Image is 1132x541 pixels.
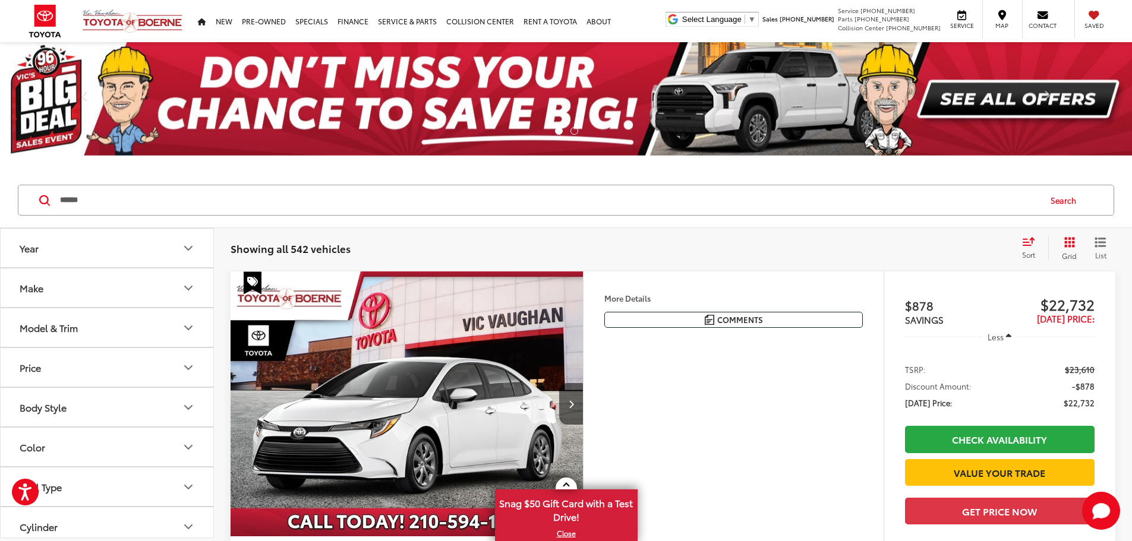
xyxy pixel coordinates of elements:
svg: Start Chat [1082,492,1120,530]
button: Next image [559,383,583,425]
span: Service [838,6,859,15]
button: Grid View [1048,236,1086,260]
button: Toggle Chat Window [1082,492,1120,530]
span: [PHONE_NUMBER] [854,14,909,23]
button: Comments [604,312,863,328]
div: Price [20,362,41,373]
span: [DATE] Price: [1037,312,1095,325]
button: Search [1039,185,1093,215]
div: Body Style [20,401,67,413]
span: [PHONE_NUMBER] [780,14,834,23]
span: Comments [717,314,763,325]
span: -$878 [1072,380,1095,392]
span: Special [244,271,261,294]
span: Parts [838,14,853,23]
span: Map [989,21,1015,30]
span: Sales [762,14,778,23]
span: [PHONE_NUMBER] [886,23,941,32]
button: MakeMake [1,268,215,307]
h4: More Details [604,294,863,302]
button: Body StyleBody Style [1,388,215,426]
span: Service [948,21,975,30]
span: [DATE] Price: [905,397,953,409]
button: YearYear [1,229,215,267]
img: 2025 Toyota Corolla LE [230,271,584,537]
button: Get Price Now [905,498,1095,524]
a: Value Your Trade [905,459,1095,486]
button: Model & TrimModel & Trim [1,308,215,347]
span: Sort [1022,249,1035,260]
a: Select Language​ [682,15,756,24]
button: Fuel TypeFuel Type [1,467,215,506]
button: PricePrice [1,348,215,387]
span: ▼ [748,15,756,24]
div: Make [20,282,43,293]
span: List [1095,250,1106,260]
a: 2025 Toyota Corolla LE2025 Toyota Corolla LE2025 Toyota Corolla LE2025 Toyota Corolla LE [230,271,584,536]
span: $23,610 [1065,363,1095,375]
a: Check Availability [905,426,1095,453]
span: Snag $50 Gift Card with a Test Drive! [496,491,636,527]
span: Saved [1081,21,1107,30]
span: Select Language [682,15,742,24]
div: Fuel Type [181,480,196,494]
div: Model & Trim [20,322,78,333]
span: Contact [1029,21,1057,30]
span: Discount Amount: [905,380,972,392]
div: Year [20,242,39,254]
button: Less [982,326,1018,347]
button: ColorColor [1,428,215,466]
span: Showing all 542 vehicles [231,241,351,255]
div: Model & Trim [181,321,196,335]
div: Cylinder [181,520,196,534]
span: $22,732 [999,295,1095,313]
div: Color [181,440,196,454]
span: SAVINGS [905,313,944,326]
span: Collision Center [838,23,884,32]
div: Year [181,241,196,255]
span: $878 [905,296,1000,314]
input: Search by Make, Model, or Keyword [59,186,1039,214]
img: Vic Vaughan Toyota of Boerne [82,9,183,33]
div: Color [20,441,45,453]
div: 2025 Toyota Corolla LE 0 [230,271,584,536]
span: Less [988,331,1004,342]
span: [PHONE_NUMBER] [860,6,915,15]
button: Select sort value [1016,236,1048,260]
span: Grid [1062,251,1077,261]
div: Body Style [181,400,196,415]
div: Cylinder [20,521,58,532]
button: List View [1086,236,1115,260]
div: Fuel Type [20,481,62,492]
span: $22,732 [1064,397,1095,409]
span: TSRP: [905,363,926,375]
div: Price [181,360,196,375]
img: Comments [705,315,714,325]
div: Make [181,281,196,295]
